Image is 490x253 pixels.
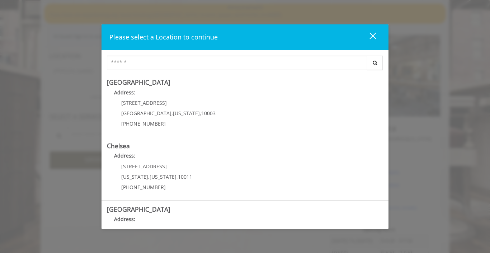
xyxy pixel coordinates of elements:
input: Search Center [107,56,367,70]
span: [PHONE_NUMBER] [121,184,166,191]
span: Please select a Location to continue [109,33,218,41]
span: [US_STATE] [150,173,176,180]
div: close dialog [361,32,376,43]
b: Address: [114,152,135,159]
b: Address: [114,216,135,222]
span: [STREET_ADDRESS] [121,99,167,106]
span: , [171,110,173,117]
b: Chelsea [107,141,130,150]
span: [US_STATE] [173,110,200,117]
span: [GEOGRAPHIC_DATA] [121,110,171,117]
b: [GEOGRAPHIC_DATA] [107,205,170,214]
span: , [176,173,178,180]
i: Search button [371,60,379,65]
b: [GEOGRAPHIC_DATA] [107,78,170,86]
b: Address: [114,89,135,96]
button: close dialog [356,30,381,44]
span: 10011 [178,173,192,180]
span: [US_STATE] [121,173,148,180]
span: 10003 [201,110,216,117]
span: [PHONE_NUMBER] [121,120,166,127]
span: [STREET_ADDRESS] [121,163,167,170]
span: , [200,110,201,117]
div: Center Select [107,56,383,74]
span: , [148,173,150,180]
